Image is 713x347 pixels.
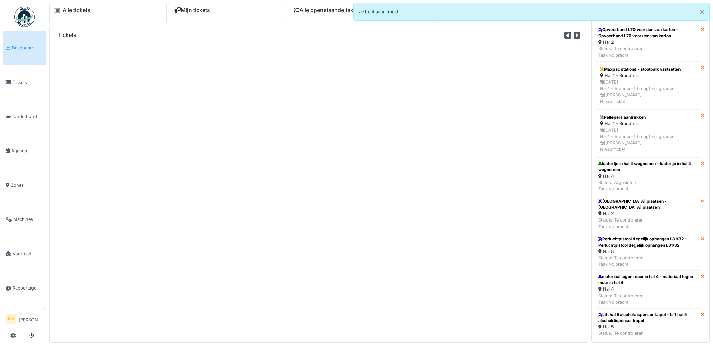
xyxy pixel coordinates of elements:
[3,271,46,305] a: Rapportage
[598,179,698,192] div: Status: Afgesloten Taak volbracht
[596,62,701,110] a: Maxpac stations - stootbalk vastzetten Hal 1 - Branderij [DATE]Hal 1 - Branderij | 0 dag(en) gele...
[598,45,698,58] div: Status: Te controleren Taak volbracht
[11,147,43,154] span: Agenda
[596,308,701,346] a: Lift hal 5 alcoholdispenser kapot - Lift hal 5 alcoholdispenser kapot Hal 5 Status: Te controlere...
[596,233,701,271] a: Perluchtpistool degelijk ophangen L81/82 - Perluchtpistool degelijk ophangen L81/82 Hal 5 Status:...
[600,114,696,120] div: Pellepers aantrekken
[694,3,709,21] button: Close
[19,311,43,326] li: [PERSON_NAME]
[596,195,701,233] a: [GEOGRAPHIC_DATA] plaatsen - [GEOGRAPHIC_DATA] plaatsen Hal 2 Status: Te controlerenTaak volbracht
[598,293,698,305] div: Status: Te controleren Taak volbracht
[598,286,698,292] div: Hal 4
[3,65,46,99] a: Tickets
[598,217,698,230] div: Status: Te controleren Taak volbracht
[598,161,698,173] div: kadertje in hal 4 wegnemen - kadertje in hal 4 wegnemen
[598,236,698,248] div: Perluchtpistool degelijk ophangen L81/82 - Perluchtpistool degelijk ophangen L81/82
[598,255,698,268] div: Status: Te controleren Taak volbracht
[3,168,46,202] a: Zones
[6,314,16,324] li: GE
[598,248,698,255] div: Hal 5
[13,251,43,257] span: Voorraad
[598,274,698,286] div: materiaal tegen muur in hal 4 - materiaal tegen muur in hal 4
[600,79,696,105] div: [DATE] Hal 1 - Branderij | 0 dag(en) geleden [PERSON_NAME] Nieuw ticket
[598,27,698,39] div: Opvoerband L70 voorzien van karton - Opvoerband L70 voorzien van karton
[600,72,696,79] div: Hal 1 - Branderij
[58,32,76,38] h6: Tickets
[600,120,696,127] div: Hal 1 - Branderij
[13,285,43,291] span: Rapportage
[598,210,698,217] div: Hal 2
[598,324,698,330] div: Hal 5
[598,39,698,45] div: Hal 2
[3,236,46,271] a: Voorraad
[12,45,43,51] span: Dashboard
[19,311,43,316] div: Manager
[598,311,698,324] div: Lift hal 5 alcoholdispenser kapot - Lift hal 5 alcoholdispenser kapot
[13,79,43,86] span: Tickets
[596,110,701,158] a: Pellepers aantrekken Hal 1 - Branderij [DATE]Hal 1 - Branderij | 0 dag(en) geleden [PERSON_NAME]N...
[3,31,46,65] a: Dashboard
[11,182,43,188] span: Zones
[596,158,701,195] a: kadertje in hal 4 wegnemen - kadertje in hal 4 wegnemen Hal 4 Status: AfgeslotenTaak volbracht
[3,134,46,168] a: Agenda
[598,330,698,343] div: Status: Te controleren Taak volbracht
[353,3,710,21] div: Je bent aangemeld.
[596,24,701,62] a: Opvoerband L70 voorzien van karton - Opvoerband L70 voorzien van karton Hal 2 Status: Te controle...
[3,99,46,134] a: Onderhoud
[174,7,210,14] a: Mijn tickets
[598,173,698,179] div: Hal 4
[294,7,360,14] a: Alle openstaande taken
[596,271,701,308] a: materiaal tegen muur in hal 4 - materiaal tegen muur in hal 4 Hal 4 Status: Te controlerenTaak vo...
[63,7,90,14] a: Alle tickets
[3,202,46,236] a: Machines
[13,216,43,223] span: Machines
[600,127,696,153] div: [DATE] Hal 1 - Branderij | 0 dag(en) geleden [PERSON_NAME] Nieuw ticket
[598,198,698,210] div: [GEOGRAPHIC_DATA] plaatsen - [GEOGRAPHIC_DATA] plaatsen
[13,113,43,120] span: Onderhoud
[6,311,43,327] a: GE Manager[PERSON_NAME]
[14,7,35,27] img: Badge_color-CXgf-gQk.svg
[600,66,696,72] div: Maxpac stations - stootbalk vastzetten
